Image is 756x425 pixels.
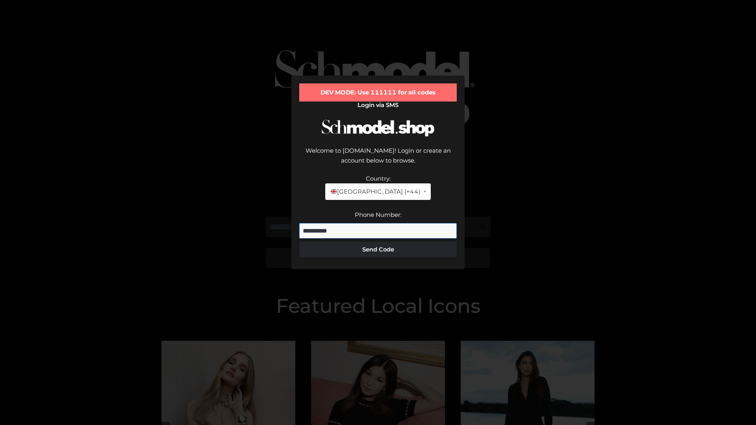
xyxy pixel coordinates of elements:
[319,113,437,144] img: Schmodel Logo
[330,187,420,197] span: [GEOGRAPHIC_DATA] (+44)
[299,242,457,257] button: Send Code
[355,211,402,218] label: Phone Number:
[366,175,391,182] label: Country:
[331,188,337,194] img: 🇬🇧
[299,102,457,109] h2: Login via SMS
[299,146,457,174] div: Welcome to [DOMAIN_NAME]! Login or create an account below to browse.
[299,83,457,102] div: DEV MODE: Use 111111 for all codes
